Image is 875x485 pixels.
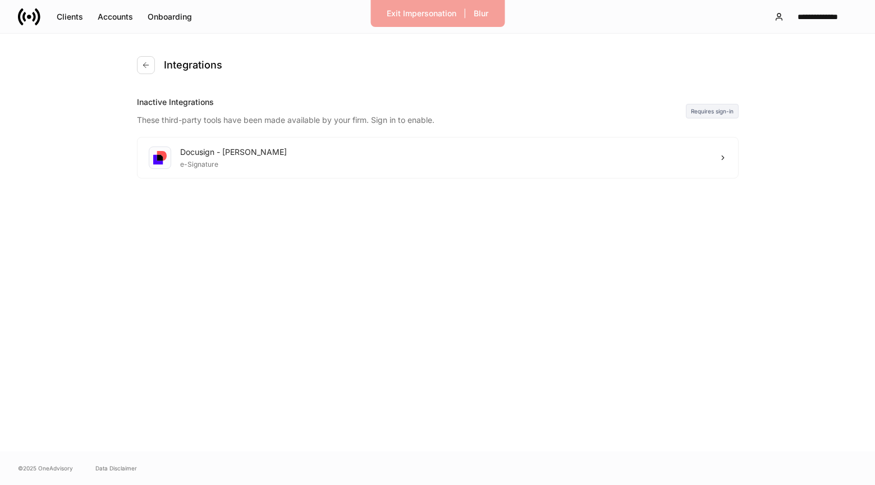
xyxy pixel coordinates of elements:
[387,8,456,19] div: Exit Impersonation
[140,8,199,26] button: Onboarding
[686,104,739,118] div: Requires sign-in
[474,8,488,19] div: Blur
[18,464,73,473] span: © 2025 OneAdvisory
[180,147,287,158] div: Docusign - [PERSON_NAME]
[98,11,133,22] div: Accounts
[95,464,137,473] a: Data Disclaimer
[466,4,496,22] button: Blur
[49,8,90,26] button: Clients
[379,4,464,22] button: Exit Impersonation
[164,58,222,72] h4: Integrations
[180,158,287,169] div: e-Signature
[148,11,192,22] div: Onboarding
[137,97,686,108] div: Inactive Integrations
[57,11,83,22] div: Clients
[90,8,140,26] button: Accounts
[137,108,686,126] div: These third-party tools have been made available by your firm. Sign in to enable.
